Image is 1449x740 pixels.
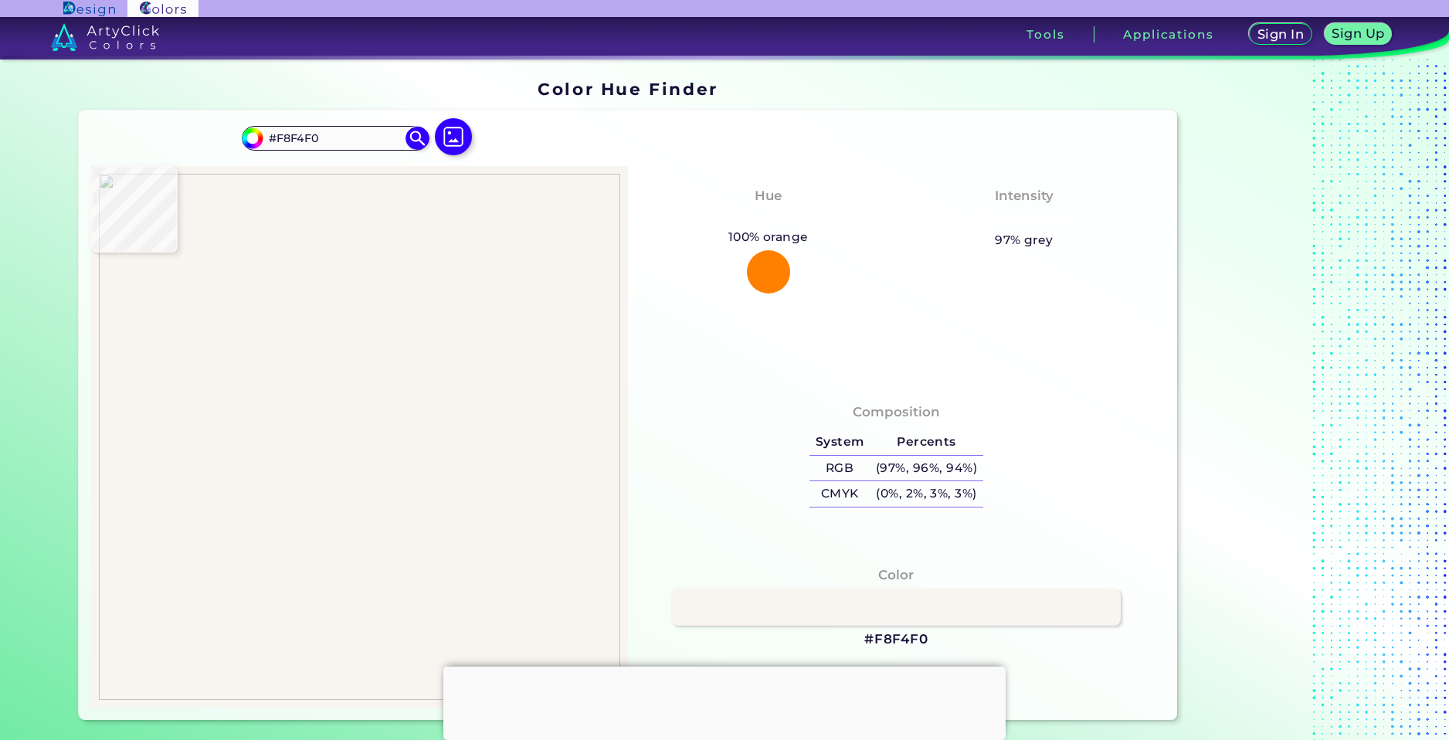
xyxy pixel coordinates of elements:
[870,429,982,455] h5: Percents
[1123,29,1213,40] h3: Applications
[99,174,620,701] img: 1cf8e5da-2b77-429b-9e91-ea867bf6055c
[878,564,914,586] h4: Color
[406,127,429,150] img: icon search
[995,185,1054,207] h4: Intensity
[435,118,472,155] img: icon picture
[809,456,870,481] h5: RGB
[263,127,407,148] input: type color..
[722,227,815,247] h5: 100% orange
[1259,29,1301,40] h5: Sign In
[970,209,1079,228] h3: Almost None
[443,667,1006,736] iframe: Advertisement
[809,481,870,507] h5: CMYK
[51,23,160,51] img: logo_artyclick_colors_white.svg
[1027,29,1064,40] h3: Tools
[870,481,982,507] h5: (0%, 2%, 3%, 3%)
[1328,25,1390,44] a: Sign Up
[755,185,782,207] h4: Hue
[809,429,870,455] h5: System
[735,209,802,228] h3: Orange
[63,2,115,16] img: ArtyClick Design logo
[853,401,940,423] h4: Composition
[870,456,982,481] h5: (97%, 96%, 94%)
[1334,28,1382,39] h5: Sign Up
[995,230,1054,250] h5: 97% grey
[864,630,928,649] h3: #F8F4F0
[1183,74,1376,726] iframe: Advertisement
[538,77,718,100] h1: Color Hue Finder
[1252,25,1309,44] a: Sign In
